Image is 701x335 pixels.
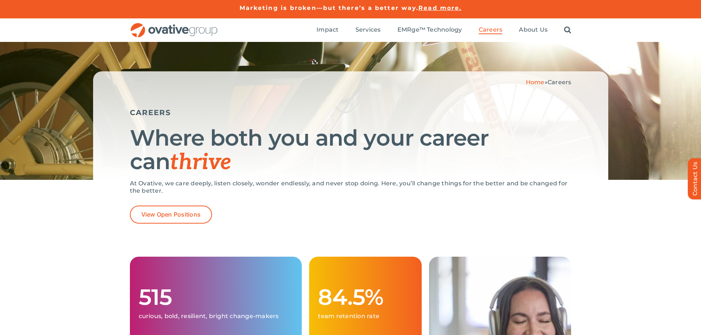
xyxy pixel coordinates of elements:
a: Impact [316,26,339,34]
span: » [526,79,571,86]
span: Impact [316,26,339,33]
a: EMRge™ Technology [397,26,462,34]
a: Search [564,26,571,34]
h1: 515 [139,285,293,309]
span: About Us [519,26,548,33]
a: Marketing is broken—but there’s a better way. [240,4,419,11]
a: OG_Full_horizontal_RGB [130,22,218,29]
h1: 84.5% [318,285,413,309]
h5: CAREERS [130,108,571,117]
a: Careers [479,26,503,34]
a: Home [526,79,545,86]
p: curious, bold, resilient, bright change-makers [139,313,293,320]
a: View Open Positions [130,206,212,224]
a: About Us [519,26,548,34]
span: thrive [170,149,231,176]
span: EMRge™ Technology [397,26,462,33]
a: Read more. [418,4,461,11]
span: Services [355,26,381,33]
span: View Open Positions [141,211,201,218]
h1: Where both you and your career can [130,126,571,174]
a: Services [355,26,381,34]
p: At Ovative, we care deeply, listen closely, wonder endlessly, and never stop doing. Here, you’ll ... [130,180,571,195]
p: team retention rate [318,313,413,320]
nav: Menu [316,18,571,42]
span: Careers [548,79,571,86]
span: Careers [479,26,503,33]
